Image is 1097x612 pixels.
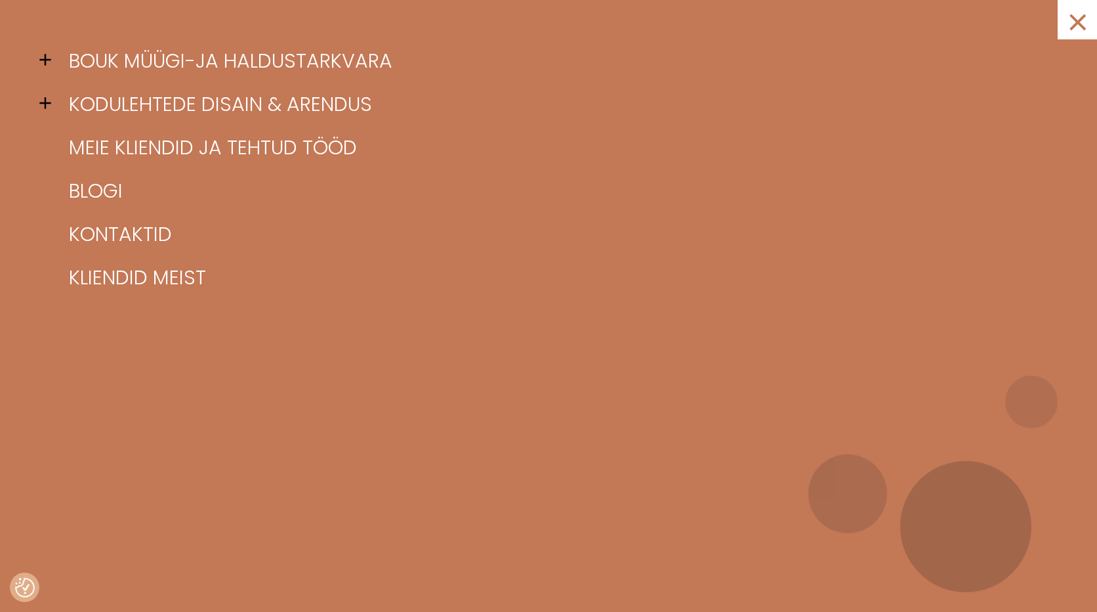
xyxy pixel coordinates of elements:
[59,126,1058,169] a: Meie kliendid ja tehtud tööd
[15,578,35,598] img: Revisit consent button
[59,39,1058,83] a: BOUK müügi-ja haldustarkvara
[15,578,35,598] button: Nõusolekueelistused
[59,169,1058,213] a: Blogi
[59,256,1058,299] a: Kliendid meist
[59,213,1058,256] a: Kontaktid
[59,83,1058,126] a: Kodulehtede disain & arendus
